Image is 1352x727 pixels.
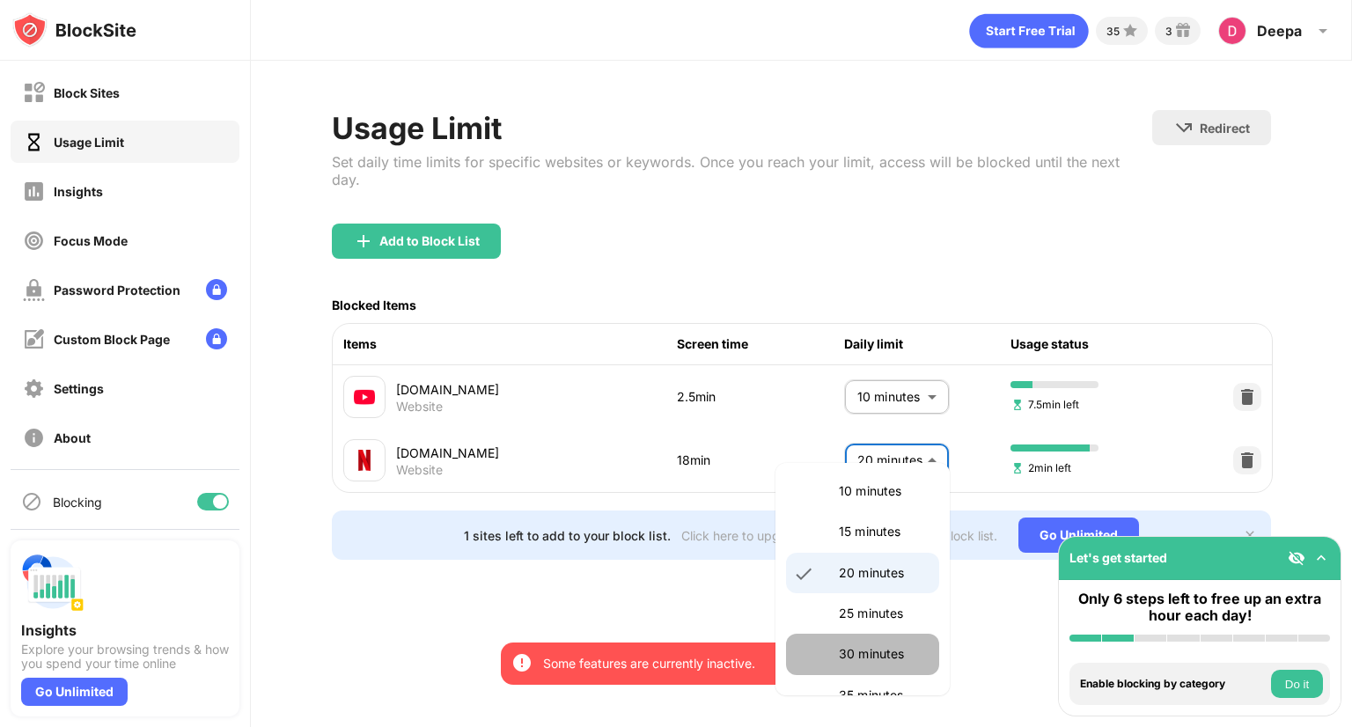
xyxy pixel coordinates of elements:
[839,644,929,664] p: 30 minutes
[839,604,929,623] p: 25 minutes
[839,481,929,501] p: 10 minutes
[839,522,929,541] p: 15 minutes
[839,686,929,705] p: 35 minutes
[839,563,929,583] p: 20 minutes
